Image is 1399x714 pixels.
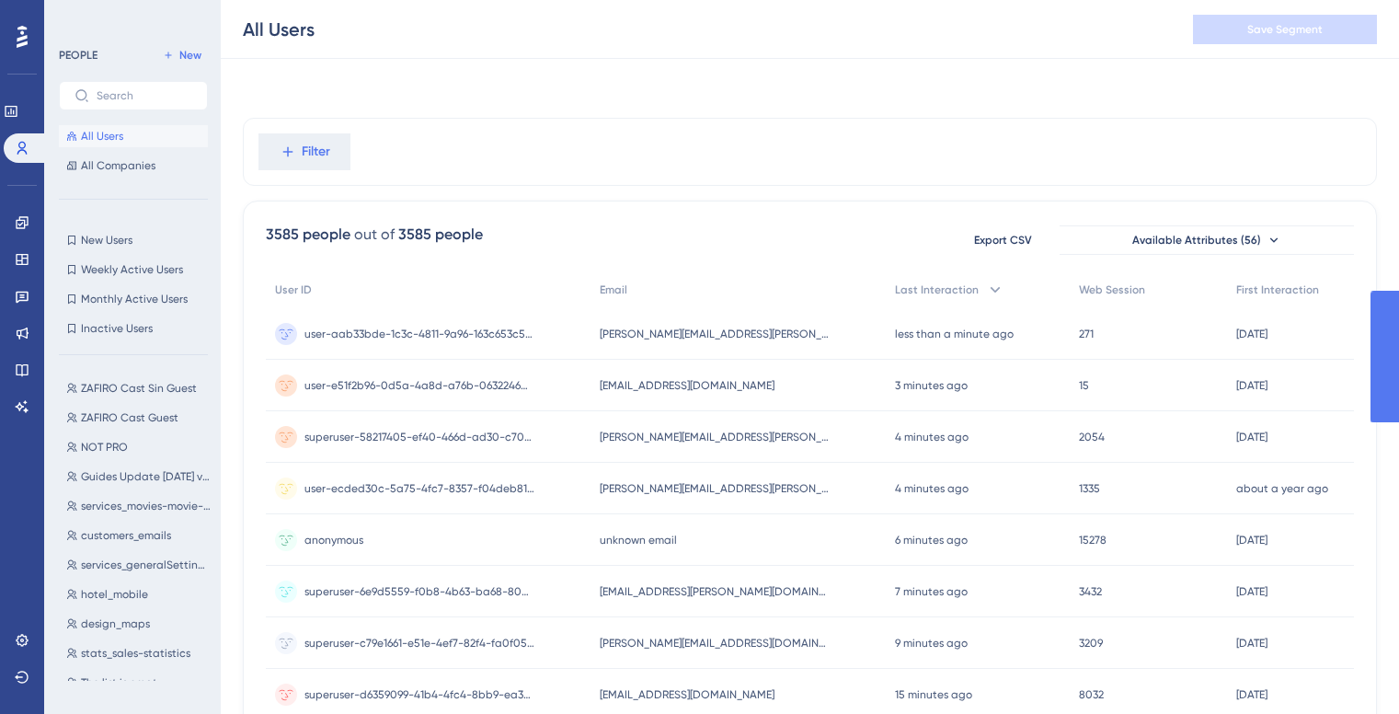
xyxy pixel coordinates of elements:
span: New [179,48,201,63]
time: [DATE] [1236,328,1267,340]
span: 8032 [1079,687,1104,702]
time: 7 minutes ago [895,585,968,598]
time: 4 minutes ago [895,431,969,443]
button: customers_emails [59,524,219,547]
span: ZAFIRO Cast Sin Guest [81,381,197,396]
span: services_movies-movie-catalogue [81,499,212,513]
button: All Companies [59,155,208,177]
span: anonymous [304,533,363,547]
span: All Companies [81,158,155,173]
button: Monthly Active Users [59,288,208,310]
span: First Interaction [1236,282,1319,297]
button: ZAFIRO Cast Sin Guest [59,377,219,399]
span: 3209 [1079,636,1103,651]
time: 15 minutes ago [895,688,972,701]
span: 15 [1079,378,1089,393]
span: 2054 [1079,430,1105,444]
span: superuser-6e9d5559-f0b8-4b63-ba68-80d8bc412eed [304,584,534,599]
span: superuser-c79e1661-e51e-4ef7-82f4-fa0f0580924a [304,636,534,651]
button: design_maps [59,613,219,635]
span: [PERSON_NAME][EMAIL_ADDRESS][PERSON_NAME][DOMAIN_NAME] [600,430,830,444]
span: Monthly Active Users [81,292,188,306]
time: 6 minutes ago [895,534,968,547]
button: Available Attributes (56) [1060,225,1354,255]
time: [DATE] [1236,431,1267,443]
time: [DATE] [1236,637,1267,650]
button: All Users [59,125,208,147]
time: [DATE] [1236,534,1267,547]
span: Available Attributes (56) [1132,233,1261,248]
span: hotel_mobile [81,587,148,602]
span: [PERSON_NAME][EMAIL_ADDRESS][DOMAIN_NAME] [600,636,830,651]
time: 9 minutes ago [895,637,968,650]
span: Weekly Active Users [81,262,183,277]
button: The list is empty [59,672,219,694]
div: All Users [243,17,315,42]
span: customers_emails [81,528,171,543]
button: Inactive Users [59,317,208,340]
div: PEOPLE [59,48,97,63]
time: 4 minutes ago [895,482,969,495]
div: out of [354,224,395,246]
span: Filter [302,141,330,163]
span: services_generalSettings MOVIES [81,558,212,572]
button: New [156,44,208,66]
div: 3585 people [398,224,483,246]
button: hotel_mobile [59,583,219,605]
span: superuser-58217405-ef40-466d-ad30-c701832e98e2 [304,430,534,444]
span: user-aab33bde-1c3c-4811-9a96-163c653c57e0 [304,327,534,341]
span: Guides Update [DATE] v4.89 [81,469,212,484]
button: NOT PRO [59,436,219,458]
button: Guides Update [DATE] v4.89 [59,466,219,488]
span: Inactive Users [81,321,153,336]
span: user-e51f2b96-0d5a-4a8d-a76b-063224601004 [304,378,534,393]
time: [DATE] [1236,688,1267,701]
span: Web Session [1079,282,1145,297]
span: 271 [1079,327,1094,341]
time: [DATE] [1236,585,1267,598]
span: [PERSON_NAME][EMAIL_ADDRESS][PERSON_NAME][DOMAIN_NAME] [600,481,830,496]
span: [EMAIL_ADDRESS][PERSON_NAME][DOMAIN_NAME] [600,584,830,599]
span: superuser-d6359099-41b4-4fc4-8bb9-ea346232d0fc [304,687,534,702]
time: 3 minutes ago [895,379,968,392]
button: Export CSV [957,225,1049,255]
span: NOT PRO [81,440,128,455]
span: The list is empty [81,675,163,690]
button: stats_sales-statistics [59,642,219,664]
span: New Users [81,233,132,248]
button: services_generalSettings MOVIES [59,554,219,576]
div: 3585 people [266,224,350,246]
span: All Users [81,129,123,144]
span: user-ecded30c-5a75-4fc7-8357-f04deb816b9e [304,481,534,496]
time: about a year ago [1236,482,1328,495]
button: ZAFIRO Cast Guest [59,407,219,429]
span: stats_sales-statistics [81,646,190,661]
span: Email [600,282,627,297]
time: [DATE] [1236,379,1267,392]
span: 1335 [1079,481,1100,496]
span: User ID [275,282,312,297]
span: [EMAIL_ADDRESS][DOMAIN_NAME] [600,687,774,702]
button: services_movies-movie-catalogue [59,495,219,517]
button: New Users [59,229,208,251]
span: [PERSON_NAME][EMAIL_ADDRESS][PERSON_NAME][DOMAIN_NAME] [600,327,830,341]
span: unknown email [600,533,677,547]
span: 15278 [1079,533,1107,547]
span: Last Interaction [895,282,979,297]
span: Save Segment [1247,22,1323,37]
button: Weekly Active Users [59,259,208,281]
span: Export CSV [974,233,1032,248]
span: ZAFIRO Cast Guest [81,410,178,425]
button: Save Segment [1193,15,1377,44]
span: 3432 [1079,584,1102,599]
button: Filter [258,133,350,170]
time: less than a minute ago [895,328,1014,340]
span: design_maps [81,616,150,631]
input: Search [97,89,192,102]
span: [EMAIL_ADDRESS][DOMAIN_NAME] [600,378,774,393]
